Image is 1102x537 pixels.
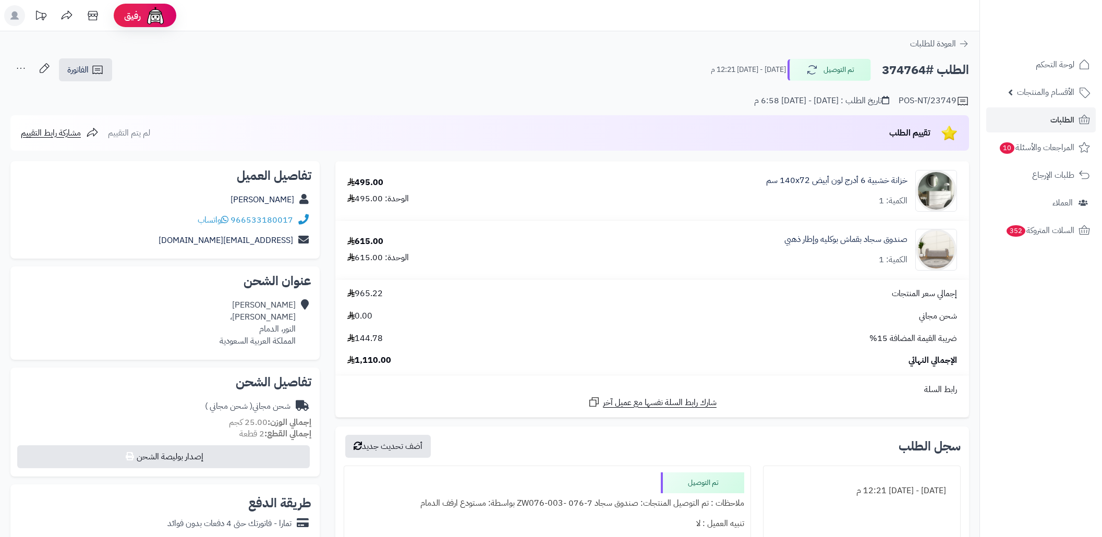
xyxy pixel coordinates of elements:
div: 495.00 [347,177,383,189]
a: 966533180017 [231,214,293,226]
span: الفاتورة [67,64,89,76]
strong: إجمالي القطع: [264,428,311,440]
div: الوحدة: 615.00 [347,252,409,264]
div: POS-NT/23749 [899,95,969,107]
h2: عنوان الشحن [19,275,311,287]
span: الإجمالي النهائي [909,355,957,367]
button: إصدار بوليصة الشحن [17,445,310,468]
span: 0.00 [347,310,372,322]
span: شارك رابط السلة نفسها مع عميل آخر [603,397,717,409]
a: الطلبات [986,107,1096,132]
span: 965.22 [347,288,383,300]
span: إجمالي سعر المنتجات [892,288,957,300]
div: الكمية: 1 [879,195,907,207]
a: صندوق سجاد بقماش بوكليه وإطار ذهبي [784,234,907,246]
span: الأقسام والمنتجات [1017,85,1074,100]
span: الطلبات [1050,113,1074,127]
h2: الطلب #374764 [882,59,969,81]
div: تنبيه العميل : لا [350,514,744,534]
div: [PERSON_NAME] [PERSON_NAME]، النور، الدمام المملكة العربية السعودية [220,299,296,347]
button: تم التوصيل [788,59,871,81]
span: تقييم الطلب [889,127,930,139]
img: logo-2.png [1031,26,1092,48]
span: لم يتم التقييم [108,127,150,139]
span: مشاركة رابط التقييم [21,127,81,139]
span: 144.78 [347,333,383,345]
a: مشاركة رابط التقييم [21,127,99,139]
span: 1,110.00 [347,355,391,367]
div: تمارا - فاتورتك حتى 4 دفعات بدون فوائد [167,518,292,530]
span: رفيق [124,9,141,22]
div: الوحدة: 495.00 [347,193,409,205]
span: 352 [1007,225,1025,237]
a: [PERSON_NAME] [231,193,294,206]
h2: تفاصيل الشحن [19,376,311,388]
div: رابط السلة [340,384,965,396]
span: لوحة التحكم [1036,57,1074,72]
strong: إجمالي الوزن: [268,416,311,429]
a: المراجعات والأسئلة10 [986,135,1096,160]
span: العودة للطلبات [910,38,956,50]
span: ضريبة القيمة المضافة 15% [869,333,957,345]
span: ( شحن مجاني ) [205,400,252,412]
div: [DATE] - [DATE] 12:21 م [770,481,954,501]
span: السلات المتروكة [1006,223,1074,238]
span: طلبات الإرجاع [1032,168,1074,182]
h3: سجل الطلب [899,440,961,453]
small: 25.00 كجم [229,416,311,429]
a: لوحة التحكم [986,52,1096,77]
div: الكمية: 1 [879,254,907,266]
a: واتساب [198,214,228,226]
a: خزانة خشبية 6 أدرج لون أبيض 140x72 سم [766,175,907,187]
img: 1752322928-1-90x90.jpg [916,229,956,271]
a: السلات المتروكة352 [986,218,1096,243]
a: [EMAIL_ADDRESS][DOMAIN_NAME] [159,234,293,247]
a: الفاتورة [59,58,112,81]
div: شحن مجاني [205,400,290,412]
div: تاريخ الطلب : [DATE] - [DATE] 6:58 م [754,95,889,107]
small: [DATE] - [DATE] 12:21 م [711,65,786,75]
span: شحن مجاني [919,310,957,322]
span: المراجعات والأسئلة [999,140,1074,155]
small: 2 قطعة [239,428,311,440]
h2: تفاصيل العميل [19,169,311,182]
div: 615.00 [347,236,383,248]
a: تحديثات المنصة [28,5,54,29]
img: 1746709299-1702541934053-68567865785768-1000x1000-90x90.jpg [916,170,956,212]
img: ai-face.png [145,5,166,26]
span: العملاء [1052,196,1073,210]
div: ملاحظات : تم التوصيل المنتجات: صندوق سجاد 7-076 -ZW076-003 بواسطة: مستودع ارفف الدمام [350,493,744,514]
a: شارك رابط السلة نفسها مع عميل آخر [588,396,717,409]
button: أضف تحديث جديد [345,435,431,458]
span: 10 [1000,142,1014,154]
div: تم التوصيل [661,472,744,493]
a: طلبات الإرجاع [986,163,1096,188]
h2: طريقة الدفع [248,497,311,509]
a: العملاء [986,190,1096,215]
a: العودة للطلبات [910,38,969,50]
